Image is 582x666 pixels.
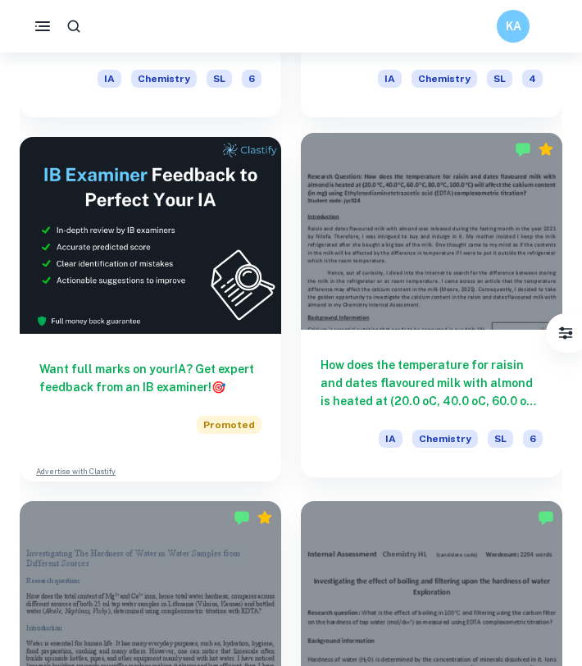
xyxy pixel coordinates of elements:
[538,141,554,157] div: Premium
[301,137,562,481] a: How does the temperature for raisin and dates flavoured milk with almond is heated at (20.0 oC, 4...
[39,360,261,396] h6: Want full marks on your IA ? Get expert feedback from an IB examiner!
[538,509,554,526] img: Marked
[487,70,512,88] span: SL
[321,356,543,410] h6: How does the temperature for raisin and dates flavoured milk with almond is heated at (20.0 oC, 4...
[36,466,116,477] a: Advertise with Clastify
[523,430,543,448] span: 6
[20,137,281,481] a: Want full marks on yourIA? Get expert feedback from an IB examiner!PromotedAdvertise with Clastify
[207,70,232,88] span: SL
[197,416,261,434] span: Promoted
[98,70,121,88] span: IA
[522,70,543,88] span: 4
[234,509,250,526] img: Marked
[20,137,281,333] img: Thumbnail
[497,10,530,43] button: KA
[242,70,261,88] span: 6
[412,430,478,448] span: Chemistry
[257,509,273,526] div: Premium
[379,430,402,448] span: IA
[378,70,402,88] span: IA
[515,141,531,157] img: Marked
[131,70,197,88] span: Chemistry
[549,317,582,349] button: Filter
[504,17,523,35] h6: KA
[211,381,225,394] span: 🎯
[411,70,477,88] span: Chemistry
[488,430,513,448] span: SL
